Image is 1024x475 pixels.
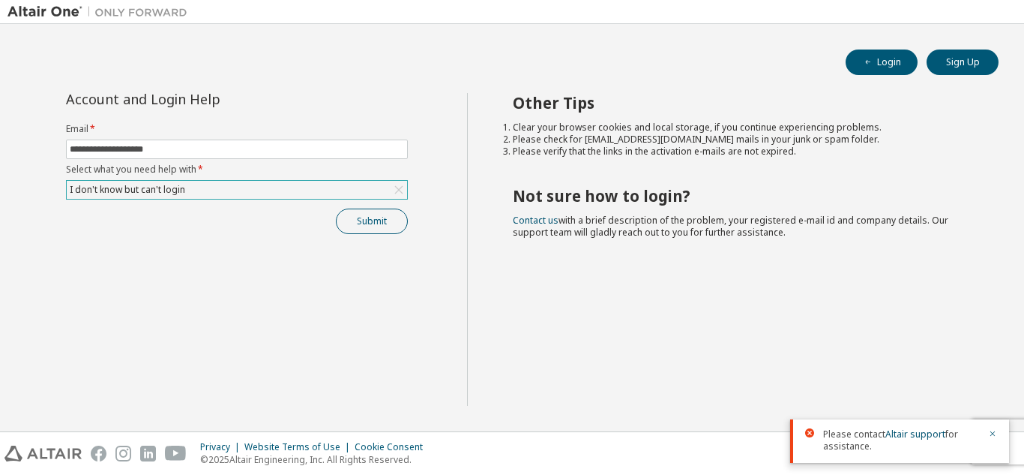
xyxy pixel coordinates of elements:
[66,123,408,135] label: Email
[513,214,558,227] a: Contact us
[140,446,156,461] img: linkedin.svg
[513,146,972,158] li: Please verify that the links in the activation e-mails are not expired.
[336,209,408,234] button: Submit
[513,93,972,113] h2: Other Tips
[885,428,945,440] a: Altair support
[513,122,972,134] li: Clear your browser cookies and local storage, if you continue experiencing problems.
[7,5,195,20] img: Altair One
[927,50,999,75] button: Sign Up
[513,186,972,206] h2: Not sure how to login?
[200,453,432,466] p: © 2025 Altair Engineering, Inc. All Rights Reserved.
[66,164,408,176] label: Select what you need help with
[200,441,244,453] div: Privacy
[4,446,82,461] img: altair_logo.svg
[115,446,131,461] img: instagram.svg
[513,214,948,239] span: with a brief description of the problem, your registered e-mail id and company details. Our suppo...
[91,446,106,461] img: facebook.svg
[67,181,407,199] div: I don't know but can't login
[66,93,340,105] div: Account and Login Help
[513,134,972,146] li: Please check for [EMAIL_ADDRESS][DOMAIN_NAME] mails in your junk or spam folder.
[355,441,432,453] div: Cookie Consent
[165,446,187,461] img: youtube.svg
[67,182,187,198] div: I don't know but can't login
[244,441,355,453] div: Website Terms of Use
[823,428,979,452] span: Please contact for assistance.
[846,50,918,75] button: Login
